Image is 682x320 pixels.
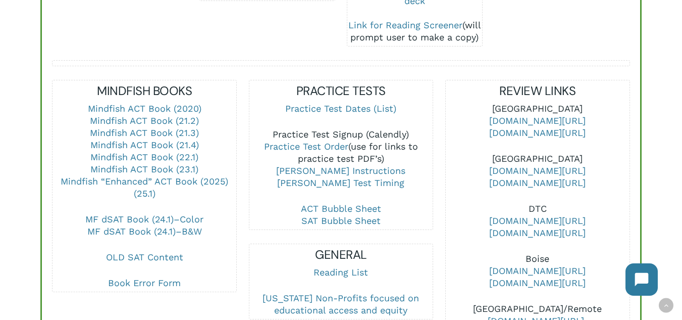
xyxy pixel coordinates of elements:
a: Mindfish ACT Book (21.2) [90,115,199,126]
p: DTC [446,203,629,253]
a: [DOMAIN_NAME][URL] [489,115,586,126]
a: Book Error Form [108,278,181,288]
a: Mindfish “Enhanced” ACT Book (2025) (25.1) [61,176,228,199]
a: [US_STATE] Non-Profits focused on educational access and equity [263,293,419,315]
a: Mindfish ACT Book (21.3) [90,127,199,138]
a: [DOMAIN_NAME][URL] [489,177,586,188]
a: [DOMAIN_NAME][URL] [489,165,586,176]
a: [PERSON_NAME] Test Timing [277,177,404,188]
a: MF dSAT Book (24.1)–B&W [87,226,202,237]
iframe: Chatbot [615,253,668,306]
p: [GEOGRAPHIC_DATA] [446,153,629,203]
p: [GEOGRAPHIC_DATA] [446,103,629,153]
p: Boise [446,253,629,303]
p: (use for links to practice test PDF’s) [249,128,433,203]
a: Practice Test Signup (Calendly) [273,129,409,140]
h5: MINDFISH BOOKS [53,83,236,99]
a: Mindfish ACT Book (21.4) [90,140,199,150]
a: [DOMAIN_NAME][URL] [489,227,586,238]
a: Link for Reading Screener [348,20,462,30]
a: Mindfish ACT Book (2020) [88,103,201,114]
a: ACT Bubble Sheet [301,203,381,214]
h5: GENERAL [249,247,433,263]
h5: REVIEW LINKS [446,83,629,99]
a: OLD SAT Content [106,252,183,262]
a: [DOMAIN_NAME][URL] [489,215,586,226]
a: Practice Test Order [264,141,348,152]
a: Mindfish ACT Book (22.1) [90,152,198,162]
a: [DOMAIN_NAME][URL] [489,127,586,138]
a: Practice Test Dates (List) [285,103,396,114]
a: [DOMAIN_NAME][URL] [489,278,586,288]
a: Reading List [313,267,368,278]
a: [PERSON_NAME] Instructions [276,165,405,176]
a: SAT Bubble Sheet [301,215,381,226]
div: (will prompt user to make a copy) [347,19,482,43]
a: MF dSAT Book (24.1)–Color [85,214,203,224]
h5: PRACTICE TESTS [249,83,433,99]
a: [DOMAIN_NAME][URL] [489,265,586,276]
a: Mindfish ACT Book (23.1) [90,164,198,174]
